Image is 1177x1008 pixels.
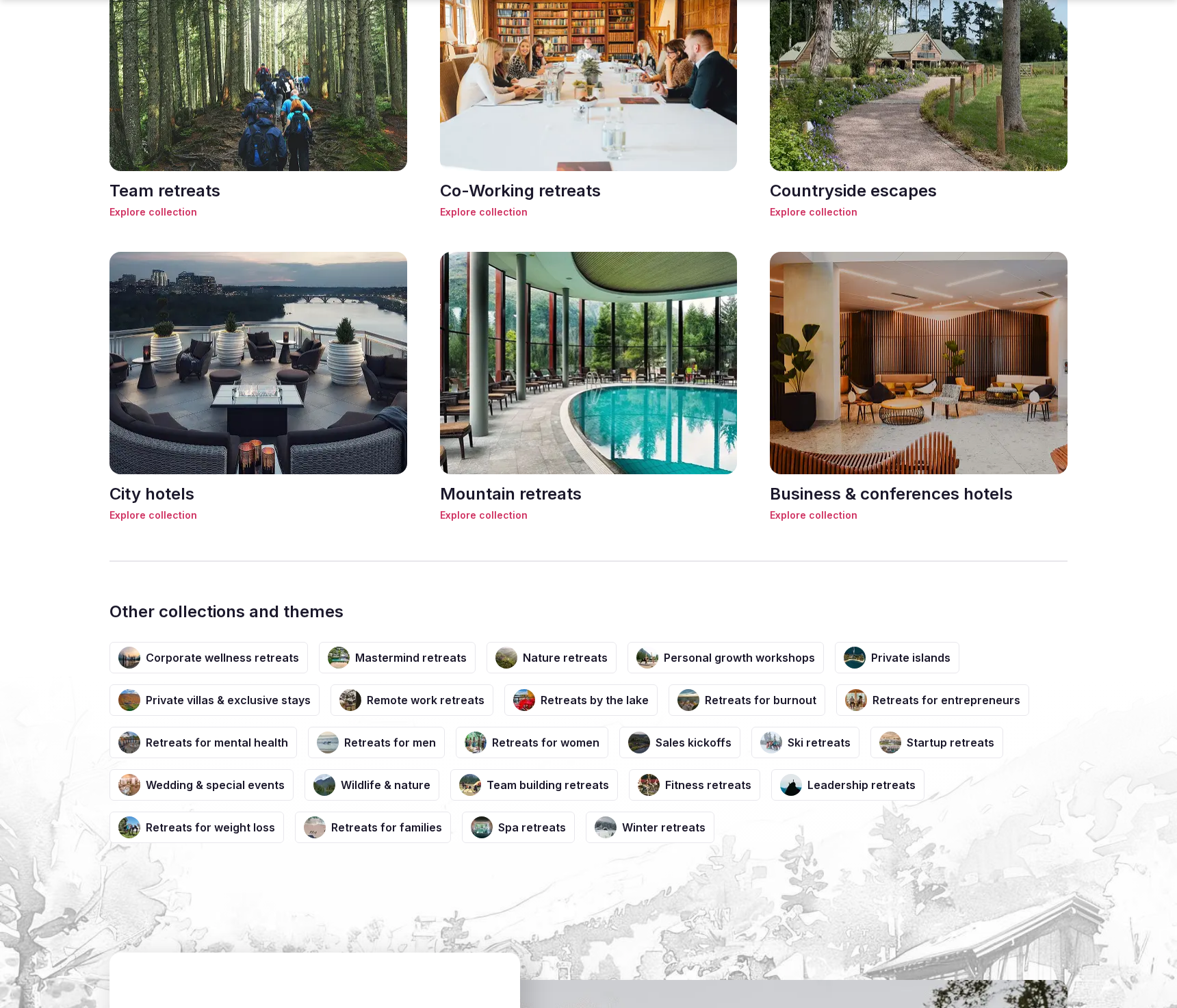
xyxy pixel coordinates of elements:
h3: Private islands [871,650,950,665]
a: Mountain retreatsMountain retreatsExplore collection [440,252,738,522]
h3: Wildlife & nature [341,777,430,792]
img: Corporate wellness retreats [118,647,140,669]
img: Retreats for mental health [118,732,140,753]
img: Remote work retreats [339,689,361,711]
a: Startup retreatsStartup retreats [870,727,1003,758]
h3: Startup retreats [907,735,994,750]
h3: Winter retreats [622,820,706,835]
h3: Retreats by the lake [541,693,649,708]
h2: Other collections and themes [109,600,1068,623]
a: Winter retreatsWinter retreats [586,812,714,843]
a: Fitness retreatsFitness retreats [629,769,760,801]
span: Explore collection [770,508,1068,522]
span: Explore collection [440,508,738,522]
img: Mountain retreats [440,252,738,475]
h3: Countryside escapes [770,179,1068,203]
h3: Retreats for burnout [705,693,816,708]
img: Mastermind retreats [328,647,350,669]
a: Sales kickoffsSales kickoffs [619,727,740,758]
a: Retreats for entrepreneursRetreats for entrepreneurs [836,684,1029,716]
h3: Retreats for families [331,820,442,835]
a: Retreats by the lakeRetreats by the lake [504,684,658,716]
h3: Fitness retreats [665,777,751,792]
a: Corporate wellness retreatsCorporate wellness retreats [109,642,308,673]
a: Private villas & exclusive staysPrivate villas & exclusive stays [109,684,320,716]
h3: Remote work retreats [367,693,484,708]
img: Retreats for burnout [677,689,699,711]
h3: Leadership retreats [807,777,916,792]
img: Sales kickoffs [628,732,650,753]
h3: Ski retreats [788,735,851,750]
h3: Retreats for weight loss [146,820,275,835]
a: Retreats for weight lossRetreats for weight loss [109,812,284,843]
img: Startup retreats [879,732,901,753]
a: Nature retreatsNature retreats [487,642,617,673]
img: Private islands [844,647,866,669]
img: City hotels [109,252,407,475]
img: Retreats for women [465,732,487,753]
img: Business & conferences hotels [770,252,1068,475]
a: Mastermind retreatsMastermind retreats [319,642,476,673]
img: Retreats for weight loss [118,816,140,838]
h3: Mountain retreats [440,482,738,506]
a: Business & conferences hotelsBusiness & conferences hotelsExplore collection [770,252,1068,522]
img: Wedding & special events [118,774,140,796]
h3: Team retreats [109,179,407,203]
a: Retreats for menRetreats for men [308,727,445,758]
img: Wildlife & nature [313,774,335,796]
a: Wedding & special eventsWedding & special events [109,769,294,801]
img: Nature retreats [495,647,517,669]
a: Team building retreatsTeam building retreats [450,769,618,801]
a: Remote work retreatsRemote work retreats [331,684,493,716]
a: Leadership retreatsLeadership retreats [771,769,924,801]
h3: Mastermind retreats [355,650,467,665]
a: Retreats for burnoutRetreats for burnout [669,684,825,716]
h3: Wedding & special events [146,777,285,792]
a: Ski retreatsSki retreats [751,727,859,758]
a: Private islandsPrivate islands [835,642,959,673]
img: Retreats by the lake [513,689,535,711]
h3: Corporate wellness retreats [146,650,299,665]
span: Explore collection [109,508,407,522]
h3: Retreats for mental health [146,735,288,750]
a: City hotelsCity hotelsExplore collection [109,252,407,522]
img: Private villas & exclusive stays [118,689,140,711]
img: Retreats for men [317,732,339,753]
h3: Business & conferences hotels [770,482,1068,506]
h3: Sales kickoffs [656,735,732,750]
img: Retreats for entrepreneurs [845,689,867,711]
span: Explore collection [440,205,738,219]
h3: Spa retreats [498,820,566,835]
h3: Retreats for women [492,735,599,750]
h3: City hotels [109,482,407,506]
img: Leadership retreats [780,774,802,796]
img: Winter retreats [595,816,617,838]
img: Fitness retreats [638,774,660,796]
a: Personal growth workshopsPersonal growth workshops [628,642,824,673]
a: Spa retreatsSpa retreats [462,812,575,843]
h3: Retreats for men [344,735,436,750]
h3: Personal growth workshops [664,650,815,665]
h3: Nature retreats [523,650,608,665]
h3: Retreats for entrepreneurs [872,693,1020,708]
h3: Team building retreats [487,777,609,792]
h3: Co-Working retreats [440,179,738,203]
img: Spa retreats [471,816,493,838]
a: Wildlife & natureWildlife & nature [305,769,439,801]
img: Personal growth workshops [636,647,658,669]
span: Explore collection [109,205,407,219]
img: Retreats for families [304,816,326,838]
h3: Private villas & exclusive stays [146,693,311,708]
a: Retreats for familiesRetreats for families [295,812,451,843]
a: Retreats for womenRetreats for women [456,727,608,758]
img: Ski retreats [760,732,782,753]
a: Retreats for mental healthRetreats for mental health [109,727,297,758]
span: Explore collection [770,205,1068,219]
img: Team building retreats [459,774,481,796]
